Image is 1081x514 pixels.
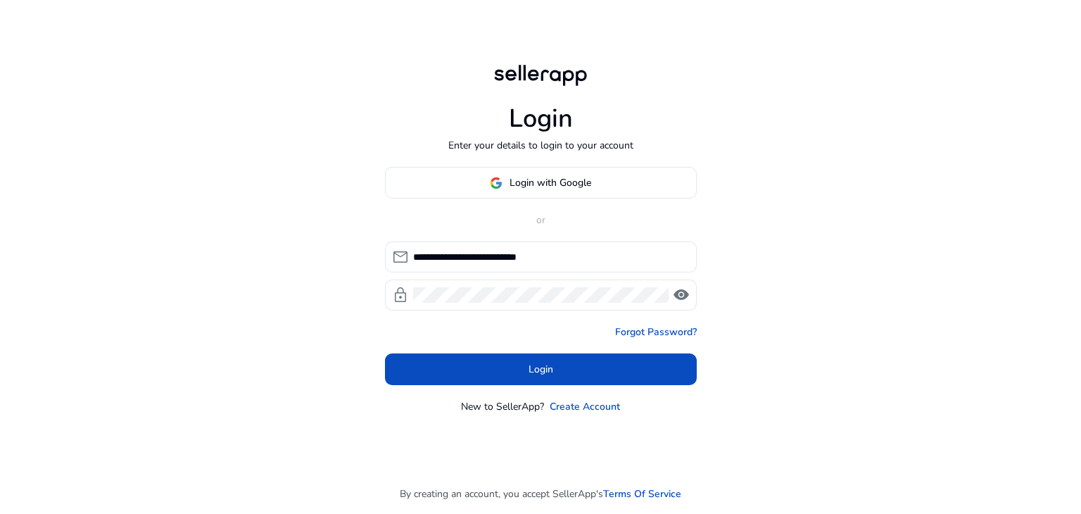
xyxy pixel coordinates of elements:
[550,399,620,414] a: Create Account
[603,487,681,501] a: Terms Of Service
[461,399,544,414] p: New to SellerApp?
[673,287,690,303] span: visibility
[529,362,553,377] span: Login
[490,177,502,189] img: google-logo.svg
[448,138,633,153] p: Enter your details to login to your account
[385,167,697,199] button: Login with Google
[392,287,409,303] span: lock
[385,353,697,385] button: Login
[385,213,697,227] p: or
[615,325,697,339] a: Forgot Password?
[510,175,591,190] span: Login with Google
[392,249,409,265] span: mail
[509,104,573,134] h1: Login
